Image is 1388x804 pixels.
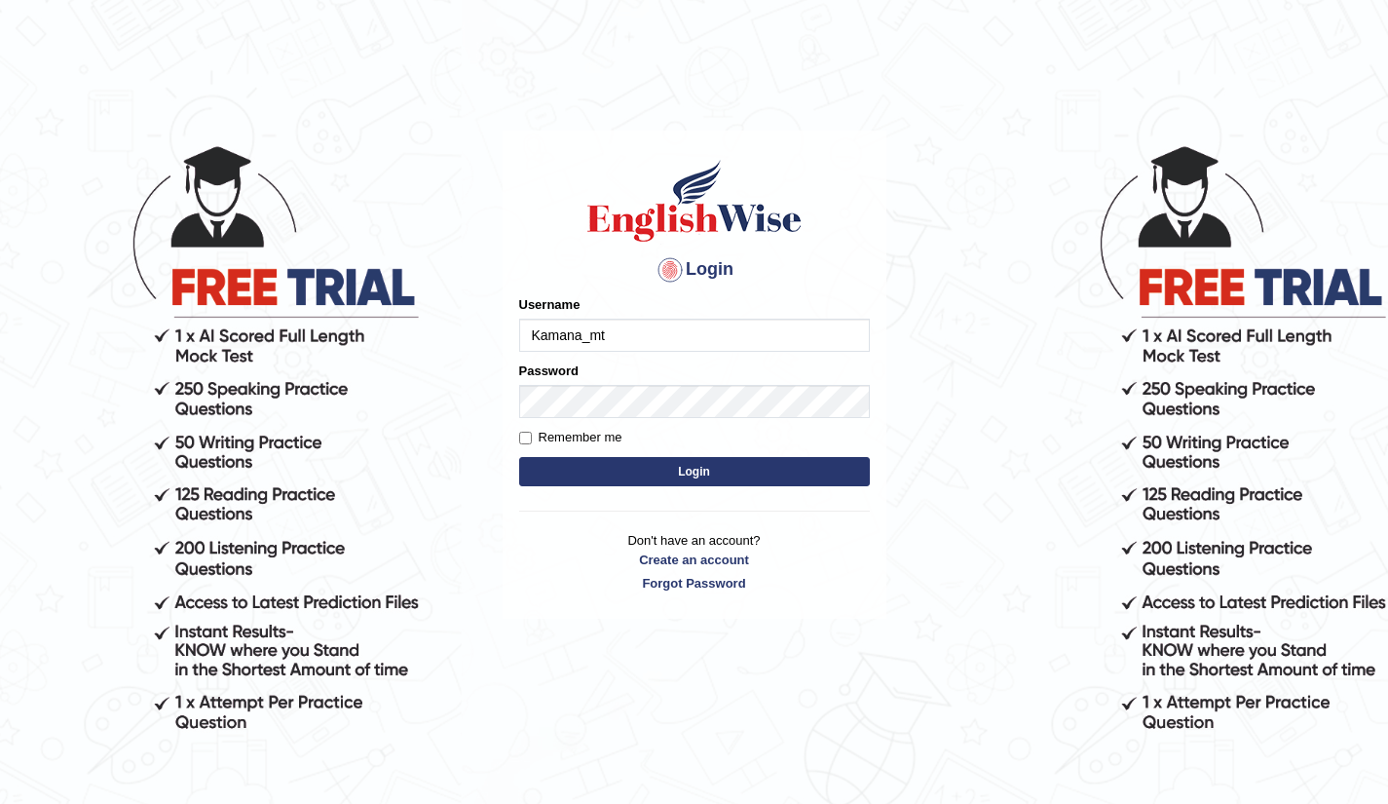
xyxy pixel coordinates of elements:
a: Create an account [519,551,870,569]
h4: Login [519,254,870,286]
input: Remember me [519,432,532,444]
img: Logo of English Wise sign in for intelligent practice with AI [583,157,806,245]
label: Username [519,295,581,314]
label: Password [519,362,579,380]
button: Login [519,457,870,486]
label: Remember me [519,428,622,447]
p: Don't have an account? [519,531,870,592]
a: Forgot Password [519,574,870,593]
